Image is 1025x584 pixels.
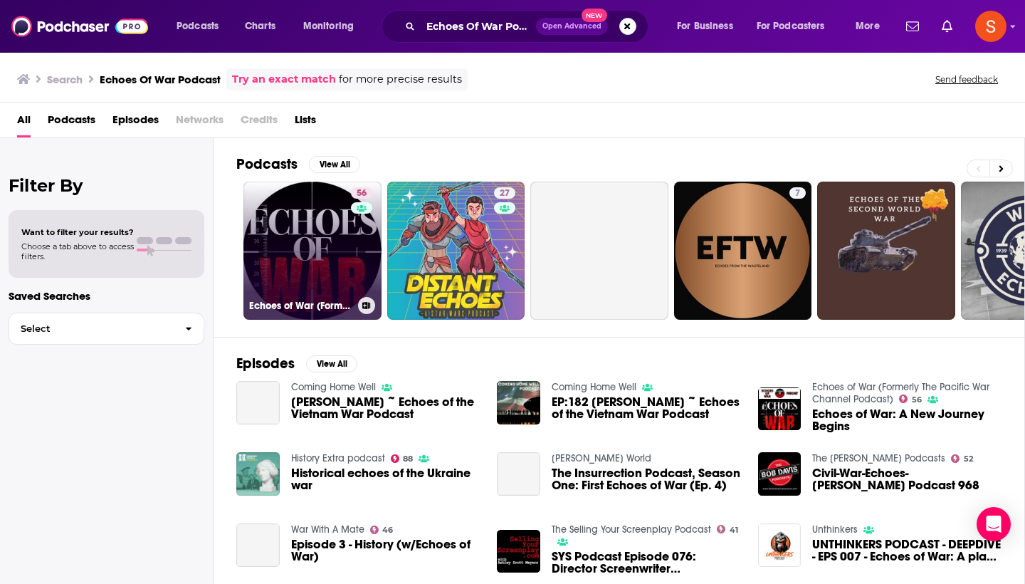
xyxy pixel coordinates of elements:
a: Episodes [112,108,159,137]
img: Echoes of War: A New Journey Begins [758,387,801,431]
a: Coming Home Well [552,381,636,393]
a: 56Echoes of War (Formerly The Pacific War Channel Podcast) [243,182,382,320]
a: Show notifications dropdown [936,14,958,38]
a: War With A Mate [291,523,364,536]
span: Open Advanced [542,23,601,30]
span: 56 [912,397,922,403]
a: Show notifications dropdown [900,14,925,38]
img: EP:182 Michael Croan ~ Echoes of the Vietnam War Podcast [497,381,540,424]
span: EP:182 [PERSON_NAME] ~ Echoes of the Vietnam War Podcast [552,396,741,420]
button: Open AdvancedNew [536,18,608,35]
a: UNTHINKERS PODCAST - DEEPDIVE - EPS 007 - Echoes of War: A play by Butere Girls [812,538,1002,563]
img: UNTHINKERS PODCAST - DEEPDIVE - EPS 007 - Echoes of War: A play by Butere Girls [758,523,801,567]
a: Lists [295,108,316,137]
button: open menu [747,15,846,38]
span: 27 [500,187,510,201]
a: Episode 3 - History (w/Echoes of War) [291,538,480,563]
button: Show profile menu [975,11,1006,42]
a: Coming Home Well [291,381,376,393]
a: 27 [387,182,525,320]
a: Unthinkers [812,523,858,536]
a: The Insurrection Podcast, Season One: First Echoes of War (Ep. 4) [497,452,540,496]
a: Episode 3 - History (w/Echoes of War) [236,523,280,567]
img: Civil-War-Echoes-Bob Davis Podcast 968 [758,452,801,496]
p: Saved Searches [9,289,204,303]
button: View All [309,156,360,173]
span: [PERSON_NAME] ~ Echoes of the Vietnam War Podcast [291,396,480,420]
span: More [856,16,880,36]
h2: Episodes [236,355,295,372]
span: Charts [245,16,275,36]
button: Send feedback [931,73,1002,85]
a: 46 [370,526,394,534]
span: New [582,9,607,22]
span: 88 [403,456,413,462]
button: Select [9,313,204,345]
a: History Extra podcast [291,452,385,464]
a: Echoes of War: A New Journey Begins [812,408,1002,432]
a: 41 [717,525,738,533]
button: open menu [167,15,237,38]
a: The Insurrection Podcast, Season One: First Echoes of War (Ep. 4) [552,467,741,491]
a: EpisodesView All [236,355,357,372]
span: Logged in as sadie76317 [975,11,1006,42]
button: open menu [293,15,372,38]
a: Todd's World [552,452,651,464]
a: Michael Croan ~ Echoes of the Vietnam War Podcast [291,396,480,420]
span: 56 [357,187,367,201]
a: Charts [236,15,284,38]
img: Podchaser - Follow, Share and Rate Podcasts [11,13,148,40]
a: Echoes of War (Formerly The Pacific War Channel Podcast) [812,381,989,405]
span: Select [9,324,174,333]
a: 56 [899,395,922,403]
a: SYS Podcast Episode 076: Director Screenwriter Kane Senes Talks About His New Film Echoes of War ... [552,551,741,575]
img: SYS Podcast Episode 076: Director Screenwriter Kane Senes Talks About His New Film Echoes of War ... [497,530,540,573]
a: Michael Croan ~ Echoes of the Vietnam War Podcast [236,381,280,424]
a: The Bob Davis Podcasts [812,452,945,464]
a: EP:182 Michael Croan ~ Echoes of the Vietnam War Podcast [552,396,741,420]
a: 52 [951,454,973,463]
span: 52 [964,456,973,462]
input: Search podcasts, credits, & more... [421,15,536,38]
a: PodcastsView All [236,155,360,173]
span: Civil-War-Echoes-[PERSON_NAME] Podcast 968 [812,467,1002,491]
span: For Business [677,16,733,36]
a: Civil-War-Echoes-Bob Davis Podcast 968 [812,467,1002,491]
span: Networks [176,108,224,137]
button: open menu [667,15,751,38]
a: 27 [494,187,515,199]
a: Historical echoes of the Ukraine war [291,467,480,491]
span: For Podcasters [757,16,825,36]
span: SYS Podcast Episode 076: Director Screenwriter [PERSON_NAME] Talks About His New Film Echoes of W... [552,551,741,575]
span: 46 [382,527,393,533]
img: Historical echoes of the Ukraine war [236,452,280,496]
div: Search podcasts, credits, & more... [395,10,662,43]
span: Credits [241,108,278,137]
h3: Echoes of War (Formerly The Pacific War Channel Podcast) [249,300,352,312]
a: The Selling Your Screenplay Podcast [552,523,711,536]
a: 7 [674,182,812,320]
a: Podcasts [48,108,95,137]
img: User Profile [975,11,1006,42]
a: 7 [789,187,806,199]
a: All [17,108,31,137]
span: Choose a tab above to access filters. [21,241,134,261]
span: 41 [730,527,738,533]
div: Open Intercom Messenger [977,507,1011,541]
h3: Echoes Of War Podcast [100,73,221,86]
h2: Podcasts [236,155,298,173]
a: 56 [351,187,372,199]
